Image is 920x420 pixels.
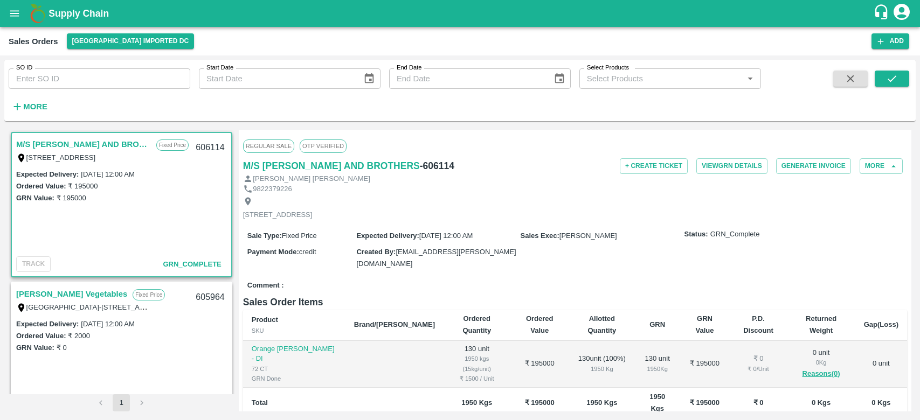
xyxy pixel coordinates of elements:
[738,364,778,374] div: ₹ 0 / Unit
[796,368,847,380] button: Reasons(0)
[452,354,501,374] div: 1950 kgs (15kg/unit)
[586,398,617,407] b: 1950 Kgs
[743,314,773,334] b: P.D. Discount
[583,72,740,86] input: Select Products
[26,303,171,311] label: [GEOGRAPHIC_DATA]-[STREET_ADDRESS]
[356,232,419,240] label: Expected Delivery :
[189,135,231,160] div: 606114
[796,348,847,380] div: 0 unit
[243,158,420,173] a: M/S [PERSON_NAME] AND BROTHERS
[452,374,501,383] div: ₹ 1500 / Unit
[253,174,370,184] p: [PERSON_NAME] [PERSON_NAME]
[243,295,907,310] h6: Sales Order Items
[16,170,79,178] label: Expected Delivery :
[680,341,730,388] td: ₹ 195000
[16,332,66,340] label: Ordered Value:
[16,182,66,190] label: Ordered Value:
[649,393,665,412] b: 1950 Kgs
[644,364,672,374] div: 1950 Kg
[252,344,337,364] p: Orange [PERSON_NAME] - DI
[871,33,909,49] button: Add
[9,97,50,116] button: More
[16,287,127,301] a: [PERSON_NAME] Vegetables
[892,2,911,25] div: account of current user
[133,289,165,300] p: Fixed Price
[81,320,134,328] label: [DATE] 12:00 AM
[644,354,672,374] div: 130 unit
[806,314,836,334] b: Returned Weight
[282,232,317,240] span: Fixed Price
[690,398,720,407] b: ₹ 195000
[855,341,907,388] td: 0 unit
[199,68,355,89] input: Start Date
[49,8,109,19] b: Supply Chain
[206,64,233,72] label: Start Date
[389,68,545,89] input: End Date
[252,326,337,335] div: SKU
[113,394,130,411] button: page 1
[156,139,189,151] p: Fixed Price
[299,248,316,256] span: credit
[91,394,152,411] nav: pagination navigation
[27,3,49,24] img: logo
[356,248,396,256] label: Created By :
[243,139,294,152] span: Regular Sale
[510,341,569,388] td: ₹ 195000
[587,64,629,72] label: Select Products
[247,248,299,256] label: Payment Mode :
[252,374,337,383] div: GRN Done
[525,398,555,407] b: ₹ 195000
[796,358,847,367] div: 0 Kg
[300,139,347,152] span: OTP VERIFIED
[743,72,757,86] button: Open
[16,194,54,202] label: GRN Value:
[9,68,190,89] input: Enter SO ID
[16,344,54,352] label: GRN Value:
[252,316,278,324] b: Product
[252,398,268,407] b: Total
[873,4,892,23] div: customer-support
[444,341,510,388] td: 130 unit
[359,68,379,89] button: Choose date
[16,137,151,151] a: M/S [PERSON_NAME] AND BROTHERS
[67,33,195,49] button: Select DC
[49,6,873,21] a: Supply Chain
[16,320,79,328] label: Expected Delivery :
[420,158,454,173] h6: - 606114
[68,332,90,340] label: ₹ 2000
[57,344,67,352] label: ₹ 0
[26,153,96,162] label: [STREET_ADDRESS]
[578,354,626,374] div: 130 unit ( 100 %)
[753,398,764,407] b: ₹ 0
[81,170,134,178] label: [DATE] 12:00 AM
[68,182,98,190] label: ₹ 195000
[549,68,570,89] button: Choose date
[526,314,554,334] b: Ordered Value
[649,320,665,328] b: GRN
[57,194,86,202] label: ₹ 195000
[864,320,898,328] b: Gap(Loss)
[9,34,58,48] div: Sales Orders
[253,184,292,194] p: 9822379226
[23,102,47,111] strong: More
[247,281,284,291] label: Comment :
[684,229,708,240] label: Status:
[461,398,492,407] b: 1950 Kgs
[696,158,767,174] button: ViewGRN Details
[247,232,282,240] label: Sale Type :
[521,232,559,240] label: Sales Exec :
[559,232,617,240] span: [PERSON_NAME]
[860,158,903,174] button: More
[812,398,831,407] b: 0 Kgs
[776,158,851,174] button: Generate Invoice
[620,158,688,174] button: + Create Ticket
[16,64,32,72] label: SO ID
[738,354,778,364] div: ₹ 0
[252,364,337,374] div: 72 CT
[710,229,760,240] span: GRN_Complete
[578,364,626,374] div: 1950 Kg
[587,314,616,334] b: Allotted Quantity
[419,232,473,240] span: [DATE] 12:00 AM
[462,314,491,334] b: Ordered Quantity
